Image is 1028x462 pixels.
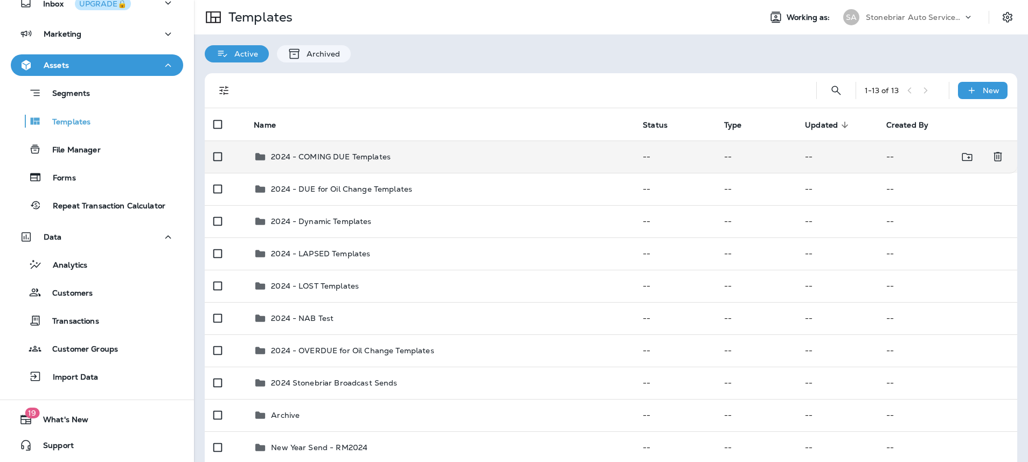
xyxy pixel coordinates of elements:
[11,253,183,276] button: Analytics
[956,146,978,168] button: Move to folder
[866,13,963,22] p: Stonebriar Auto Services Group
[271,152,391,161] p: 2024 - COMING DUE Templates
[11,337,183,360] button: Customer Groups
[634,173,716,205] td: --
[271,314,334,323] p: 2024 - NAB Test
[25,408,39,418] span: 19
[44,30,81,38] p: Marketing
[787,13,832,22] span: Working as:
[229,50,258,58] p: Active
[11,23,183,45] button: Marketing
[878,205,1017,237] td: --
[886,121,928,130] span: Created By
[796,334,878,367] td: --
[42,261,87,271] p: Analytics
[878,141,975,173] td: --
[634,302,716,334] td: --
[41,89,90,100] p: Segments
[634,399,716,431] td: --
[42,373,99,383] p: Import Data
[11,81,183,104] button: Segments
[796,173,878,205] td: --
[843,9,859,25] div: SA
[271,249,370,258] p: 2024 - LAPSED Templates
[796,270,878,302] td: --
[634,141,716,173] td: --
[41,317,99,327] p: Transactions
[41,289,93,299] p: Customers
[716,237,796,270] td: --
[32,441,74,454] span: Support
[44,61,69,69] p: Assets
[224,9,293,25] p: Templates
[796,205,878,237] td: --
[724,120,756,130] span: Type
[878,302,1017,334] td: --
[796,141,878,173] td: --
[724,121,742,130] span: Type
[41,345,118,355] p: Customer Groups
[878,237,1017,270] td: --
[998,8,1017,27] button: Settings
[271,346,434,355] p: 2024 - OVERDUE for Oil Change Templates
[716,367,796,399] td: --
[11,409,183,430] button: 19What's New
[42,173,76,184] p: Forms
[634,367,716,399] td: --
[983,86,999,95] p: New
[44,233,62,241] p: Data
[796,367,878,399] td: --
[11,166,183,188] button: Forms
[825,80,847,101] button: Search Templates
[796,237,878,270] td: --
[42,201,165,212] p: Repeat Transaction Calculator
[11,138,183,160] button: File Manager
[634,237,716,270] td: --
[716,205,796,237] td: --
[878,173,1017,205] td: --
[865,86,899,95] div: 1 - 13 of 13
[716,399,796,431] td: --
[254,120,290,130] span: Name
[716,334,796,367] td: --
[643,121,668,130] span: Status
[271,185,412,193] p: 2024 - DUE for Oil Change Templates
[805,120,852,130] span: Updated
[878,399,1017,431] td: --
[878,334,1017,367] td: --
[271,282,359,290] p: 2024 - LOST Templates
[11,435,183,456] button: Support
[11,110,183,132] button: Templates
[11,194,183,216] button: Repeat Transaction Calculator
[878,367,1017,399] td: --
[634,270,716,302] td: --
[716,173,796,205] td: --
[254,121,276,130] span: Name
[716,302,796,334] td: --
[716,270,796,302] td: --
[634,334,716,367] td: --
[11,309,183,332] button: Transactions
[271,411,300,419] p: Archive
[716,141,796,173] td: --
[41,117,91,128] p: Templates
[213,80,235,101] button: Filters
[11,365,183,388] button: Import Data
[11,281,183,304] button: Customers
[886,120,942,130] span: Created By
[634,205,716,237] td: --
[878,270,1017,302] td: --
[271,379,397,387] p: 2024 Stonebriar Broadcast Sends
[41,145,101,156] p: File Manager
[301,50,340,58] p: Archived
[987,146,1009,168] button: Delete
[805,121,838,130] span: Updated
[796,399,878,431] td: --
[11,226,183,248] button: Data
[271,217,371,226] p: 2024 - Dynamic Templates
[32,415,88,428] span: What's New
[271,443,367,452] p: New Year Send - RM2024
[11,54,183,76] button: Assets
[796,302,878,334] td: --
[643,120,682,130] span: Status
